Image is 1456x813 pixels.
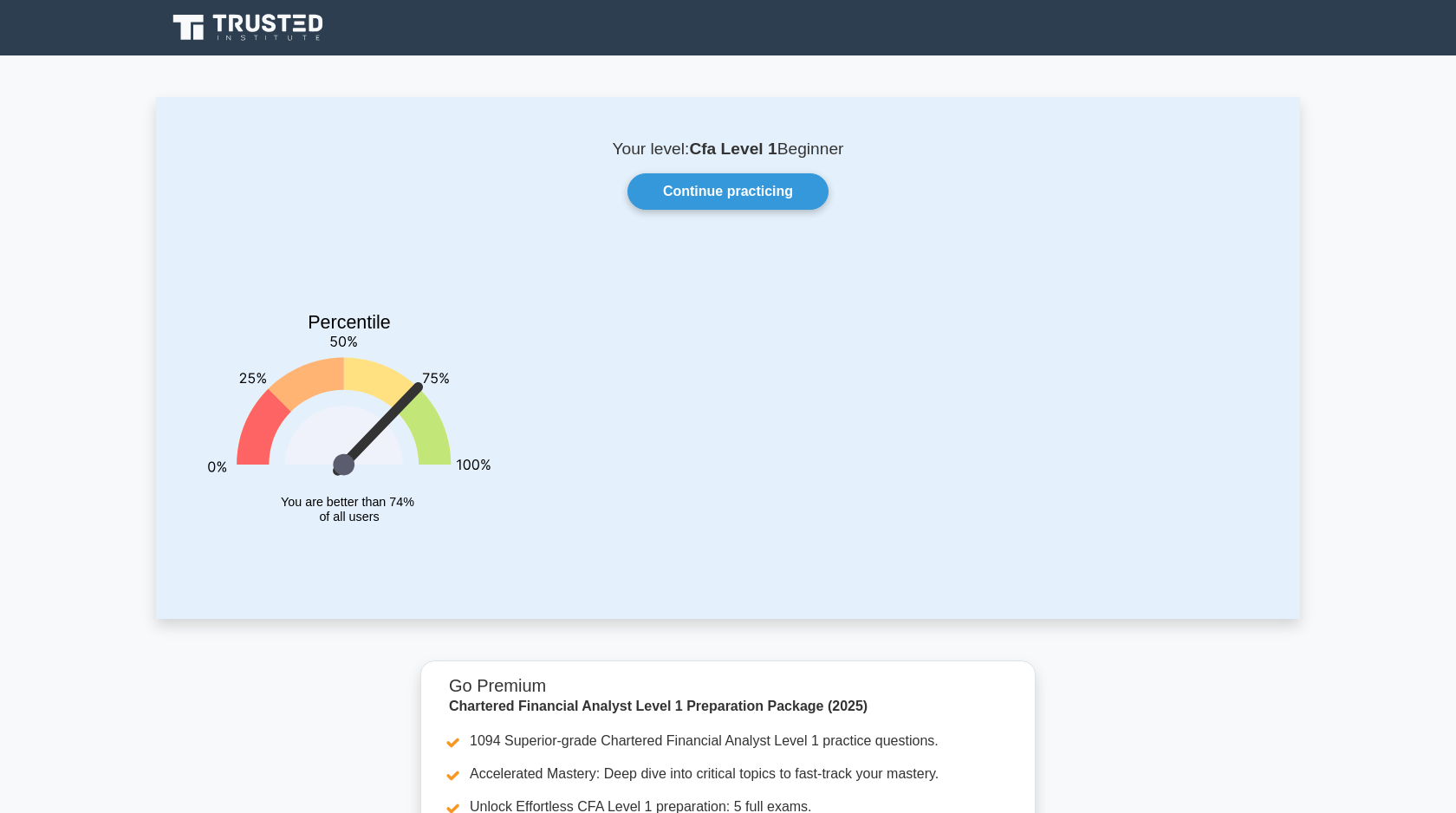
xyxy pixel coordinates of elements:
a: Continue practicing [627,173,829,210]
text: Percentile [308,312,391,333]
tspan: You are better than 74% [281,495,414,509]
b: Cfa Level 1 [689,140,777,158]
tspan: of all users [319,511,379,524]
p: Your level: Beginner [198,139,1258,159]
